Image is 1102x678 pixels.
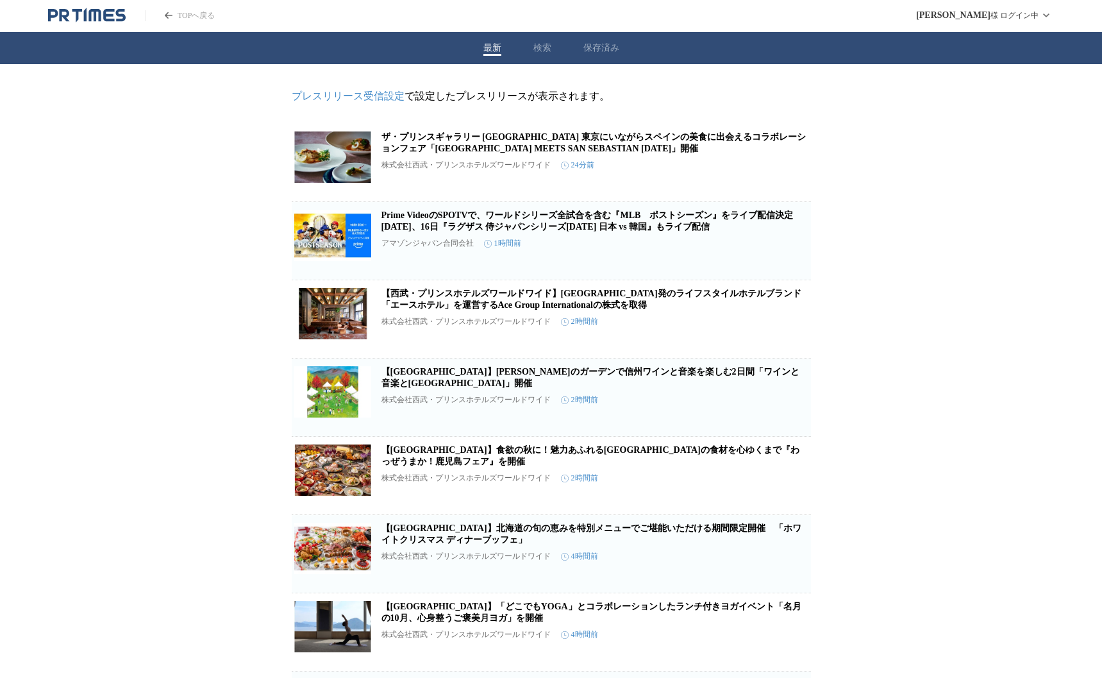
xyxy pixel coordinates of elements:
img: 【新横浜プリンスホテル】食欲の秋に！魅力あふれる鹿児島県の食材を心ゆくまで『わっぜうまか！鹿児島フェア』を開催 [294,445,371,496]
img: ザ・プリンスギャラリー 東京紀尾井町 東京にいながらスペインの美食に出会えるコラボレーションフェア「TOKYO MEETS SAN SEBASTIAN 2025」開催 [294,131,371,183]
p: 株式会社西武・プリンスホテルズワールドワイド [381,629,551,640]
a: PR TIMESのトップページはこちら [48,8,126,23]
a: Prime VideoのSPOTVで、ワールドシリーズ全試合を含む『MLB ポストシーズン』をライブ配信決定 [DATE]、16日『ラグザス 侍ジャパンシリーズ[DATE] 日本 vs 韓国』も... [381,210,803,232]
time: 4時間前 [561,551,598,562]
time: 2時間前 [561,473,598,484]
button: 保存済み [583,42,619,54]
time: 1時間前 [484,238,521,249]
img: 【グランドプリンスホテル広島】「どこでもYOGA」とコラボレーションしたランチ付きヨガイベント「名月の10月、心身整うご褒美月ヨガ」を開催 [294,601,371,652]
p: 株式会社西武・プリンスホテルズワールドワイド [381,551,551,562]
a: ザ・プリンスギャラリー [GEOGRAPHIC_DATA] 東京にいながらスペインの美食に出会えるコラボレーションフェア「[GEOGRAPHIC_DATA] MEETS SAN SEBASTIA... [381,132,806,153]
time: 2時間前 [561,394,598,405]
a: 【[GEOGRAPHIC_DATA]】北海道の旬の恵みを特別メニューでご堪能いただける期間限定開催 「ホワイトクリスマス ディナーブッフェ」 [381,523,801,545]
p: 株式会社西武・プリンスホテルズワールドワイド [381,394,551,405]
a: 【[GEOGRAPHIC_DATA]】[PERSON_NAME]のガーデンで信州ワインと音楽を楽しむ2日間「ワインと音楽と[GEOGRAPHIC_DATA]」開催 [381,367,799,388]
a: 【[GEOGRAPHIC_DATA]】「どこでもYOGA」とコラボレーションしたランチ付きヨガイベント「名月の10月、心身整うご褒美月ヨガ」を開催 [381,602,801,623]
img: 【軽井沢 浅間プリンスホテル】秋空のガーデンで信州ワインと音楽を楽しむ2日間「ワインと音楽と浅間山」開催 [294,366,371,418]
button: 検索 [533,42,551,54]
a: PR TIMESのトップページはこちら [145,10,215,21]
img: Prime VideoのSPOTVで、ワールドシリーズ全試合を含む『MLB ポストシーズン』をライブ配信決定 11月15日、16日『ラグザス 侍ジャパンシリーズ2025 日本 vs 韓国』もライブ配信 [294,210,371,261]
button: 最新 [483,42,501,54]
p: アマゾンジャパン合同会社 [381,238,474,249]
p: 株式会社西武・プリンスホテルズワールドワイド [381,316,551,327]
a: プレスリリース受信設定 [292,90,405,101]
a: 【西武・プリンスホテルズワールドワイド】[GEOGRAPHIC_DATA]発のライフスタイルホテルブランド 「エースホテル」を運営するAce Group Internationalの株式を取得 [381,289,801,310]
p: 株式会社西武・プリンスホテルズワールドワイド [381,160,551,171]
a: 【[GEOGRAPHIC_DATA]】食欲の秋に！魅力あふれる[GEOGRAPHIC_DATA]の食材を心ゆくまで『わっぜうまか！鹿児島フェア』を開催 [381,445,799,466]
p: 株式会社西武・プリンスホテルズワールドワイド [381,473,551,484]
time: 2時間前 [561,316,598,327]
img: 【西武・プリンスホテルズワールドワイド】アメリカ発のライフスタイルホテルブランド 「エースホテル」を運営するAce Group Internationalの株式を取得 [294,288,371,339]
time: 24分前 [561,160,594,171]
img: 【新富良野プリンスホテル】北海道の旬の恵みを特別メニューでご堪能いただける期間限定開催 「ホワイトクリスマス ディナーブッフェ」 [294,523,371,574]
p: で設定したプレスリリースが表示されます。 [292,90,811,103]
time: 4時間前 [561,629,598,640]
span: [PERSON_NAME] [916,10,990,21]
